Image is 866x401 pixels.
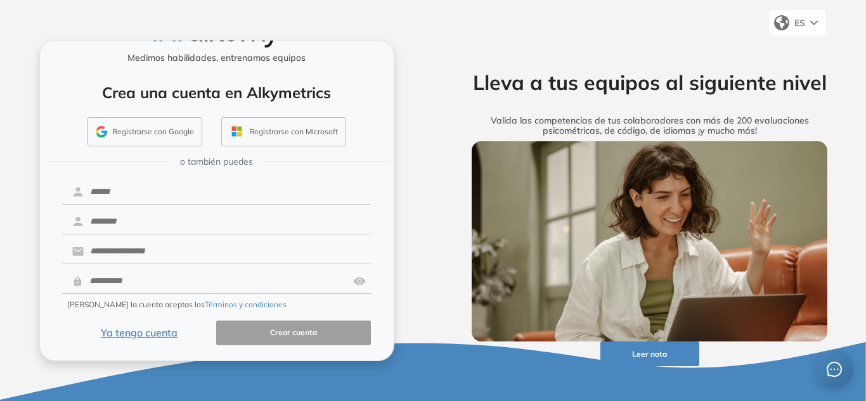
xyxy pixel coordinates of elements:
[96,126,107,137] img: GMAIL_ICON
[774,15,789,30] img: world
[62,321,217,345] button: Ya tengo cuenta
[353,269,366,293] img: asd
[67,299,287,310] span: [PERSON_NAME] la cuenta aceptas los
[452,115,848,137] h5: Valida las competencias de tus colaboradores con más de 200 evaluaciones psicométricas, de código...
[810,20,818,25] img: arrow
[205,299,287,310] button: Términos y condiciones
[472,141,828,341] img: img-more-info
[600,341,699,366] button: Leer nota
[56,84,377,102] h4: Crea una cuenta en Alkymetrics
[216,321,371,345] button: Crear cuenta
[45,53,389,63] h5: Medimos habilidades, entrenamos equipos
[180,155,253,169] span: o también puedes
[827,362,842,377] span: message
[452,70,848,94] h2: Lleva a tus equipos al siguiente nivel
[87,117,202,146] button: Registrarse con Google
[794,17,805,29] span: ES
[229,124,244,139] img: OUTLOOK_ICON
[221,117,346,146] button: Registrarse con Microsoft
